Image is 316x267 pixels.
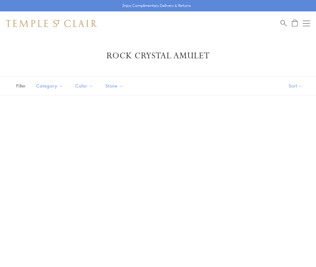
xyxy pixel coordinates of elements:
[102,82,128,90] span: Stone
[32,79,68,93] button: Category
[122,3,191,9] p: Enjoy Complimentary Delivery & Returns
[280,20,287,27] a: Search
[292,20,298,27] a: Open Shopping Bag
[101,79,128,93] button: Stone
[303,20,310,27] button: Open navigation
[71,79,98,93] button: Color
[33,82,68,90] span: Category
[6,20,97,27] img: Temple St. Clair
[72,82,98,90] span: Color
[15,51,301,61] h1: Rock Crystal Amulet
[275,77,316,95] button: Show sort by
